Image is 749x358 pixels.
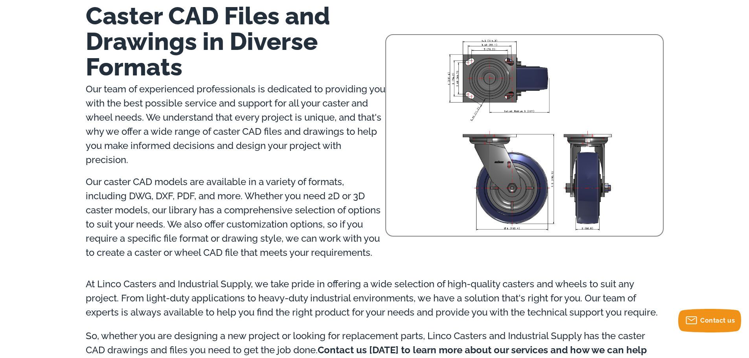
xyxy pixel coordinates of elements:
[86,277,664,319] p: At Linco Casters and Industrial Supply, we take pride in offering a wide selection of high-qualit...
[86,82,385,167] p: Our team of experienced professionals is dedicated to providing you with the best possible servic...
[86,3,385,80] h2: Caster CAD Files and Drawings in Diverse Formats
[700,317,735,324] span: Contact us
[396,35,663,233] img: caster cad drawing by Linco including detailed dimensions, angles, and blue color for the wheel
[86,175,385,260] p: Our caster CAD models are available in a variety of formats, including DWG, DXF, PDF, and more. W...
[678,309,741,332] button: Contact us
